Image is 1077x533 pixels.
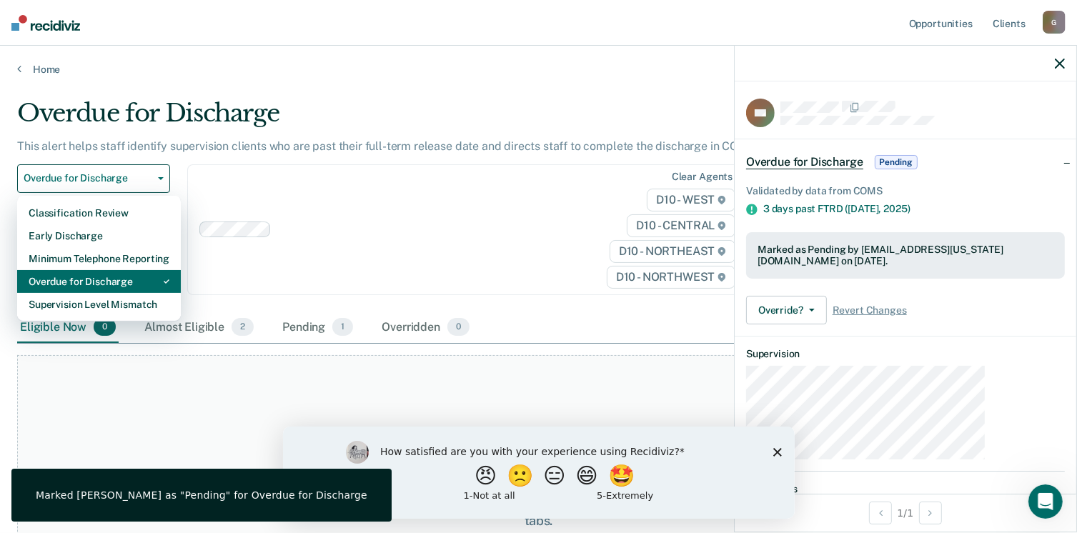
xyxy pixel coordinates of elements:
div: Clear agents [672,171,733,183]
a: Home [17,63,1060,76]
img: Recidiviz [11,15,80,31]
span: Overdue for Discharge [746,155,863,169]
div: Overdue for Discharge [29,270,169,293]
div: Marked [PERSON_NAME] as "Pending" for Overdue for Discharge [36,489,367,502]
div: Validated by data from COMS [746,185,1065,197]
div: Early Discharge [29,224,169,247]
span: 1 [332,318,353,337]
div: Eligible Now [17,312,119,344]
button: Previous Opportunity [869,502,892,524]
span: 2 [232,318,254,337]
div: Pending [279,312,356,344]
div: Overridden [379,312,472,344]
span: D10 - CENTRAL [627,214,735,237]
dt: Milestones [746,483,1065,495]
div: G [1043,11,1066,34]
button: Next Opportunity [919,502,942,524]
span: 0 [94,318,116,337]
span: D10 - WEST [647,189,735,211]
div: Almost Eligible [142,312,257,344]
p: This alert helps staff identify supervision clients who are past their full-term release date and... [17,139,759,153]
div: Supervision Level Mismatch [29,293,169,316]
dt: Supervision [746,348,1065,360]
span: D10 - NORTHWEST [607,266,735,289]
div: 3 days past FTRD ([DATE], [763,203,1065,215]
div: Classification Review [29,201,169,224]
div: 1 / 1 [735,494,1076,532]
iframe: Intercom live chat [1028,484,1063,519]
span: 2025) [883,203,910,214]
div: Overdue for DischargePending [735,139,1076,185]
span: Revert Changes [833,304,907,317]
span: Overdue for Discharge [24,172,152,184]
iframe: Survey by Kim from Recidiviz [283,427,795,519]
span: D10 - NORTHEAST [610,240,735,263]
div: Overdue for Discharge [17,99,825,139]
div: Marked as Pending by [EMAIL_ADDRESS][US_STATE][DOMAIN_NAME] on [DATE]. [758,244,1053,268]
span: 0 [447,318,470,337]
span: Pending [875,155,918,169]
div: Minimum Telephone Reporting [29,247,169,270]
button: Override? [746,296,827,324]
